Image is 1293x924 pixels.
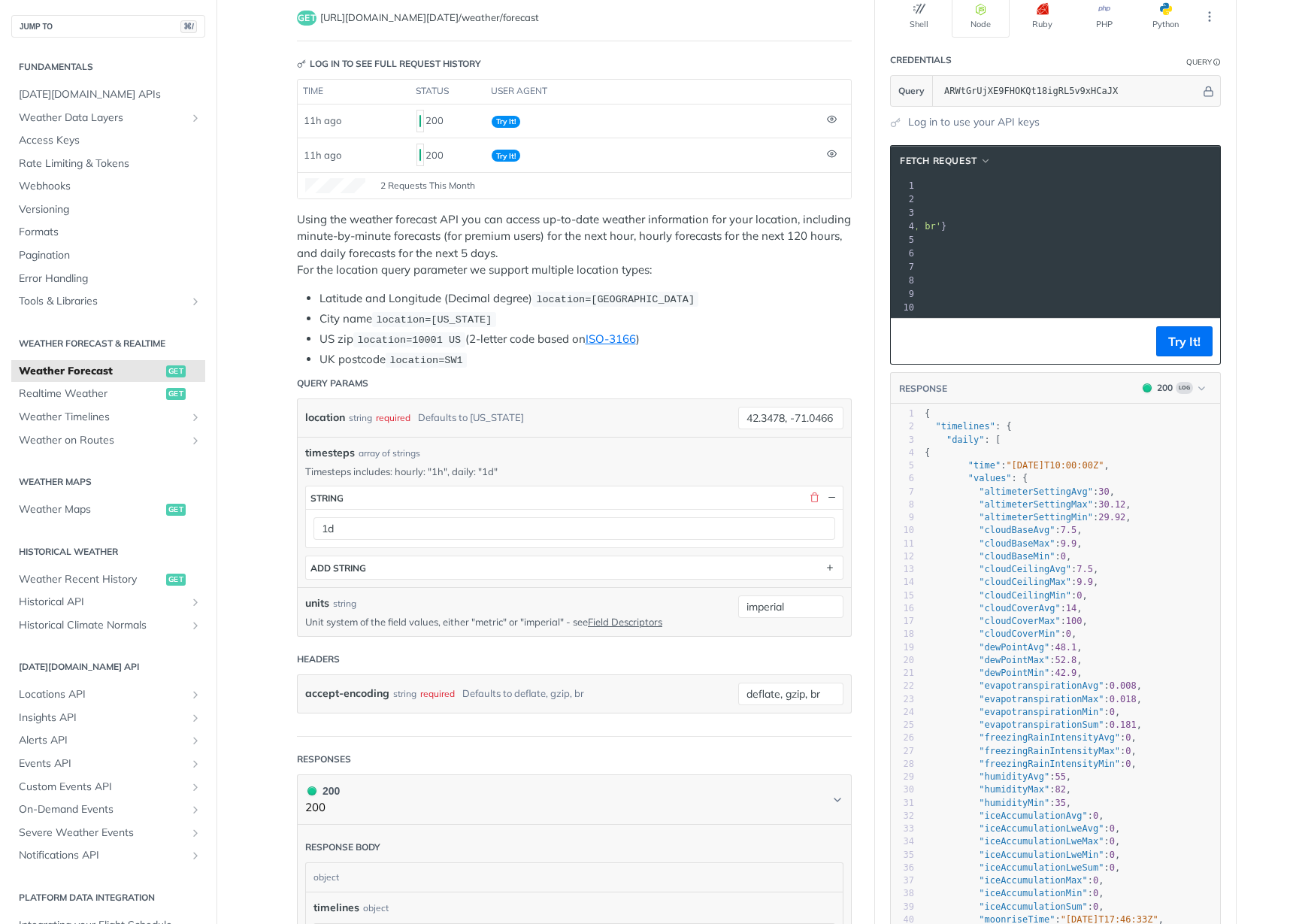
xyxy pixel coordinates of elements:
span: Weather on Routes [19,433,186,448]
span: 29.92 [1098,512,1125,523]
span: "cloudCoverAvg" [979,603,1060,613]
span: Historical API [19,595,186,610]
span: Try It! [492,116,520,128]
label: accept-encoding [305,683,389,704]
div: 11 [891,538,914,550]
div: Response body [305,841,380,854]
svg: More ellipsis [1203,10,1216,23]
button: Show subpages for Historical Climate Normals [189,620,201,632]
div: 8 [891,498,914,511]
button: 200 200200 [305,783,843,816]
a: Severe Weather EventsShow subpages for Severe Weather Events [11,822,205,844]
span: : [ [925,435,1001,445]
svg: Key [297,59,306,68]
a: Weather TimelinesShow subpages for Weather Timelines [11,406,205,429]
p: 200 [305,799,340,816]
button: Delete [807,491,821,504]
span: Versioning [19,202,201,217]
span: location=[US_STATE] [376,314,492,326]
button: ADD string [306,556,843,579]
a: Tools & LibrariesShow subpages for Tools & Libraries [11,290,205,313]
div: 200 [416,142,480,168]
span: 0.008 [1110,680,1137,691]
div: 15 [891,589,914,602]
a: Custom Events APIShow subpages for Custom Events API [11,776,205,798]
span: 11h ago [304,149,341,161]
span: 0 [1125,732,1131,743]
span: : , [925,850,1120,860]
a: Events APIShow subpages for Events API [11,753,205,775]
th: time [298,80,410,104]
span: 52.8 [1055,655,1076,665]
span: "iceAccumulationLweMax" [979,836,1104,847]
a: [DATE][DOMAIN_NAME] APIs [11,83,205,106]
span: Severe Weather Events [19,826,186,841]
div: 32 [891,810,914,823]
a: Historical APIShow subpages for Historical API [11,591,205,613]
label: units [305,595,329,611]
span: 35 [1055,798,1065,808]
span: Weather Forecast [19,364,162,379]
div: Defaults to [US_STATE] [418,407,524,429]
div: 5 [891,459,914,472]
div: 6 [891,472,914,485]
span: "evapotranspirationMax" [979,694,1104,704]
span: : , [925,590,1088,601]
div: 200 [1157,381,1173,395]
div: string [310,492,344,504]
span: "cloudBaseAvg" [979,525,1055,535]
div: 35 [891,849,914,862]
span: 48.1 [1055,642,1076,653]
label: location [305,407,345,429]
span: : , [925,551,1071,562]
span: 7.5 [1076,564,1093,574]
div: 28 [891,758,914,771]
div: string [393,683,416,704]
div: 14 [891,576,914,589]
span: location=[GEOGRAPHIC_DATA] [536,294,695,305]
button: 200200Log [1135,380,1213,395]
span: Webhooks [19,179,201,194]
span: : , [925,512,1131,523]
a: Weather Data LayersShow subpages for Weather Data Layers [11,107,205,129]
div: 23 [891,693,914,706]
svg: Chevron [831,794,843,806]
div: ADD string [310,562,366,574]
p: Unit system of the field values, either "metric" or "imperial" - see [305,615,716,629]
th: status [410,80,486,104]
div: 25 [891,719,914,732]
button: string [306,486,843,509]
span: Query [898,84,925,98]
span: Error Handling [19,271,201,286]
div: 1 [891,407,914,420]
button: Show subpages for Weather Data Layers [189,112,201,124]
button: Show subpages for Notifications API [189,850,201,862]
div: 3 [891,206,916,220]
div: 6 [891,247,916,260]
div: 20 [891,654,914,667]
span: "cloudCeilingAvg" [979,564,1071,574]
span: : , [925,836,1120,847]
span: location=10001 US [357,335,461,346]
span: "altimeterSettingMax" [979,499,1093,510]
button: Hide [825,491,838,504]
span: 11h ago [304,114,341,126]
p: Timesteps includes: hourly: "1h", daily: "1d" [305,465,843,478]
a: Field Descriptors [588,616,662,628]
span: 0 [1061,551,1066,562]
span: "freezingRainIntensityMin" [979,759,1120,769]
div: 19 [891,641,914,654]
span: Insights API [19,710,186,726]
span: get [166,504,186,516]
span: : , [925,629,1076,639]
span: 7.5 [1061,525,1077,535]
div: QueryInformation [1186,56,1221,68]
span: 9.9 [1076,577,1093,587]
span: 30 [1098,486,1109,497]
span: 200 [419,149,421,161]
span: : , [925,655,1083,665]
span: 0.181 [1110,720,1137,730]
span: : , [925,746,1137,756]
button: Hide [1201,83,1216,98]
th: user agent [486,80,821,104]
